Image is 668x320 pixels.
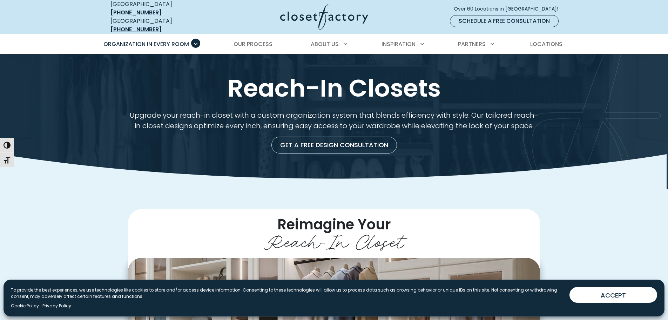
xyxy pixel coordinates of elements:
[110,17,212,34] div: [GEOGRAPHIC_DATA]
[569,287,657,303] button: ACCEPT
[280,4,368,30] img: Closet Factory Logo
[311,40,339,48] span: About Us
[450,15,559,27] a: Schedule a Free Consultation
[454,5,564,13] span: Over 60 Locations in [GEOGRAPHIC_DATA]!
[264,226,404,254] span: Reach-In Closet
[128,110,540,131] p: Upgrade your reach-in closet with a custom organization system that blends efficiency with style....
[109,75,559,102] h1: Reach-In Closets
[277,215,391,234] span: Reimagine Your
[530,40,562,48] span: Locations
[99,34,570,54] nav: Primary Menu
[234,40,272,48] span: Our Process
[453,3,564,15] a: Over 60 Locations in [GEOGRAPHIC_DATA]!
[382,40,416,48] span: Inspiration
[42,303,71,309] a: Privacy Policy
[458,40,486,48] span: Partners
[11,287,564,300] p: To provide the best experiences, we use technologies like cookies to store and/or access device i...
[11,303,39,309] a: Cookie Policy
[110,25,162,33] a: [PHONE_NUMBER]
[103,40,189,48] span: Organization in Every Room
[271,137,397,154] a: Get a Free Design Consultation
[110,8,162,17] a: [PHONE_NUMBER]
